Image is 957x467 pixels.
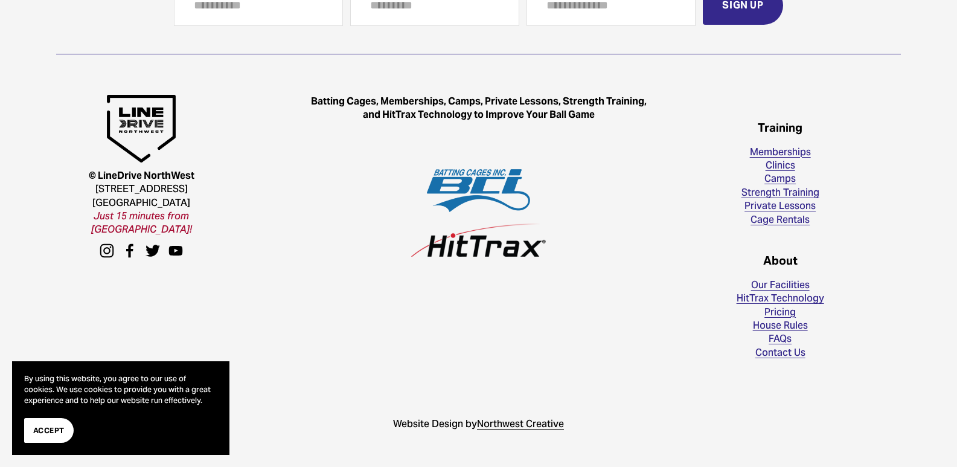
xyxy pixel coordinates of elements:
a: Pricing [764,306,796,319]
a: Cage Rentals [751,213,810,227]
a: Strength Training [741,186,819,199]
em: Just 15 minutes from [GEOGRAPHIC_DATA]! [91,210,192,236]
a: Northwest Creative [477,417,564,431]
a: facebook-unauth [123,243,137,258]
a: Our Facilities [751,279,810,292]
a: YouTube [168,243,183,258]
span: Website Design by [393,417,477,430]
strong: About [763,253,798,268]
a: FAQs [769,332,792,346]
a: Clinics [766,159,795,172]
a: Private Lessons [744,199,816,213]
strong: Batting Cages, Memberships, Camps, Private Lessons, Strength Training, and HitTrax Technology to ... [311,95,648,121]
p: [STREET_ADDRESS] [GEOGRAPHIC_DATA] [56,169,227,237]
a: instagram-unauth [100,243,114,258]
span: Accept [33,425,65,436]
p: By using this website, you agree to our use of cookies. We use cookies to provide you with a grea... [24,373,217,406]
a: Memberships [750,146,811,159]
a: House Rules [753,319,808,332]
strong: Training [758,120,802,135]
button: Accept [24,418,74,443]
a: Contact Us [755,346,805,359]
section: Cookie banner [12,361,229,455]
a: Camps [764,172,796,185]
a: HitTrax Technology [737,292,824,305]
strong: © LineDrive NorthWest [89,169,194,182]
span: Northwest Creative [477,417,564,430]
a: Twitter [146,243,160,258]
